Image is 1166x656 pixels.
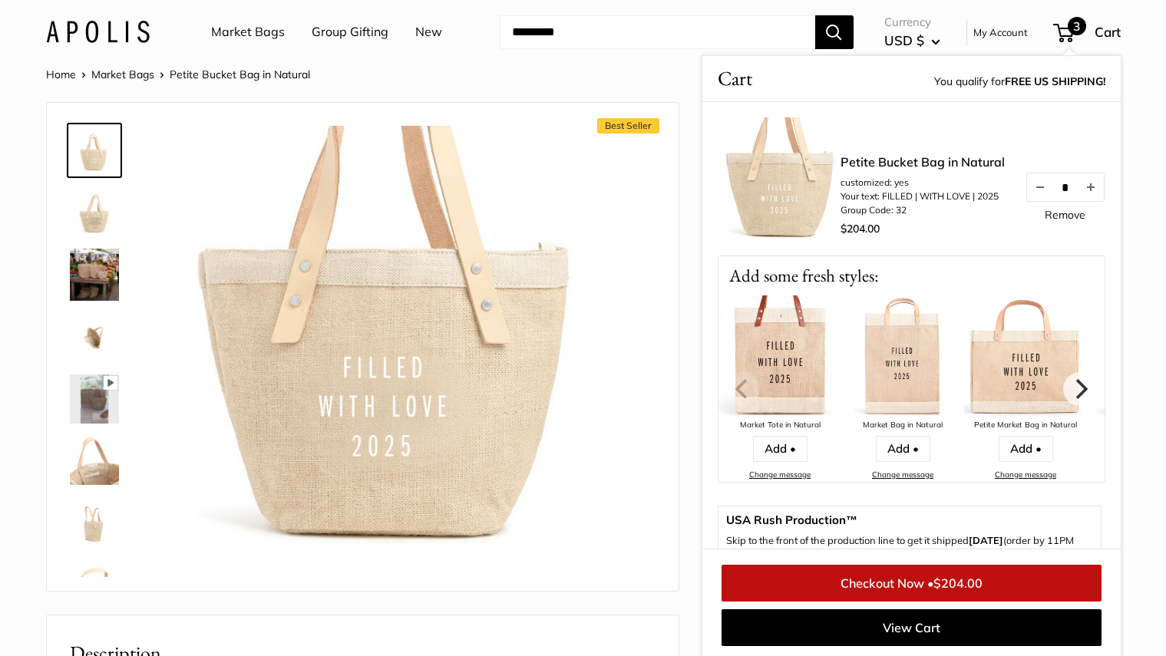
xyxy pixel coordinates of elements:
[70,374,119,424] img: Petite Bucket Bag in Natural
[726,534,1093,562] p: Skip to the front of the production line to get it shipped (order by 11PM PST M-TH).
[46,64,310,84] nav: Breadcrumb
[933,575,983,591] span: $204.00
[70,436,119,485] img: Petite Bucket Bag in Natural
[884,32,924,48] span: USD $
[1068,17,1086,35] span: 3
[934,71,1105,94] span: You qualify for
[70,559,119,608] img: Petite Bucket Bag in Natural
[752,436,807,462] a: Add •
[70,497,119,546] img: Petite Bucket Bag in Natural
[67,184,122,239] a: Petite Bucket Bag in Natural
[170,68,310,81] span: Petite Bucket Bag in Natural
[973,23,1028,41] a: My Account
[884,12,940,33] span: Currency
[67,310,122,365] a: Petite Bucket Bag in Natural
[1055,20,1121,45] a: 3 Cart
[46,68,76,81] a: Home
[995,470,1056,480] a: Change message
[964,418,1087,433] div: Petite Market Bag in Natural
[969,534,1003,546] b: [DATE]
[1077,173,1103,201] button: Increase quantity by 1
[67,433,122,488] a: Petite Bucket Bag in Natural
[718,64,752,94] span: Cart
[67,371,122,427] a: Petite Bucket Bag in Natural
[70,249,119,301] img: Petite Bucket Bag in Natural
[1005,74,1105,88] strong: FREE US SHIPPING!
[722,609,1102,646] a: View Cart
[70,187,119,236] img: Petite Bucket Bag in Natural
[67,555,122,611] a: Petite Bucket Bag in Natural
[722,565,1102,602] a: Checkout Now •$204.00
[1026,173,1052,201] button: Decrease quantity by 1
[91,68,154,81] a: Market Bags
[841,203,1005,217] li: Group Code: 32
[841,153,1005,171] a: Petite Bucket Bag in Natural
[211,21,285,44] a: Market Bags
[815,15,854,49] button: Search
[170,126,593,549] img: customizer-prod
[1045,209,1085,220] a: Remove
[872,470,933,480] a: Change message
[841,222,880,236] span: $204.00
[67,246,122,304] a: Petite Bucket Bag in Natural
[749,470,811,480] a: Change message
[1052,180,1077,193] input: Quantity
[998,436,1052,462] a: Add •
[726,514,1093,526] span: USA Rush Production™
[1095,24,1121,40] span: Cart
[884,28,940,53] button: USD $
[718,418,841,433] div: Market Tote in Natural
[67,123,122,178] a: Petite Bucket Bag in Natural
[70,313,119,362] img: Petite Bucket Bag in Natural
[67,494,122,549] a: Petite Bucket Bag in Natural
[46,21,150,43] img: Apolis
[718,256,1105,295] p: Add some fresh styles:
[500,15,815,49] input: Search...
[875,436,930,462] a: Add •
[841,418,964,433] div: Market Bag in Natural
[1063,372,1097,406] button: Next
[12,598,164,644] iframe: Sign Up via Text for Offers
[597,118,659,134] span: Best Seller
[841,176,1005,190] li: customized: yes
[841,190,1005,203] li: Your text: FILLED | WITH LOVE | 2025
[312,21,388,44] a: Group Gifting
[70,126,119,175] img: Petite Bucket Bag in Natural
[415,21,442,44] a: New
